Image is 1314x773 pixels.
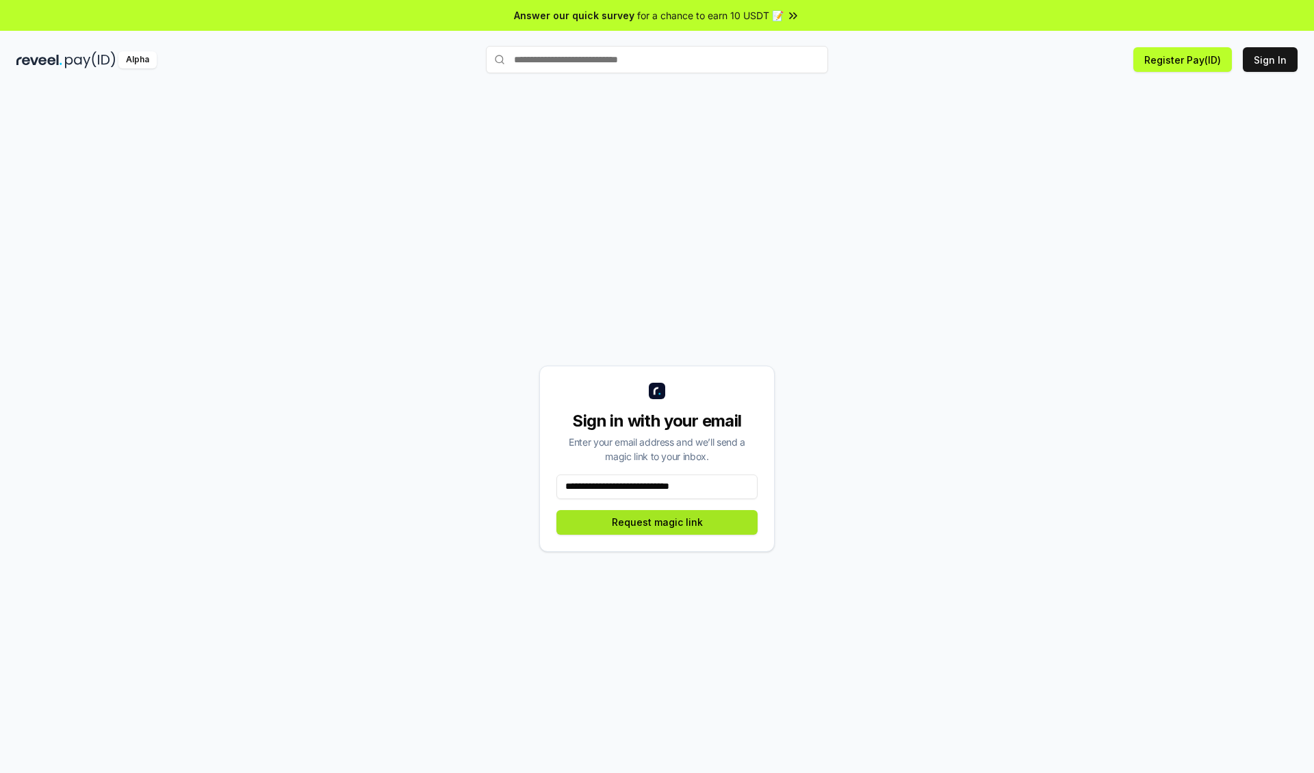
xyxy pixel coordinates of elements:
img: reveel_dark [16,51,62,68]
div: Alpha [118,51,157,68]
div: Sign in with your email [556,410,758,432]
span: for a chance to earn 10 USDT 📝 [637,8,784,23]
img: pay_id [65,51,116,68]
button: Register Pay(ID) [1133,47,1232,72]
button: Sign In [1243,47,1298,72]
img: logo_small [649,383,665,399]
span: Answer our quick survey [514,8,634,23]
div: Enter your email address and we’ll send a magic link to your inbox. [556,435,758,464]
button: Request magic link [556,510,758,535]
